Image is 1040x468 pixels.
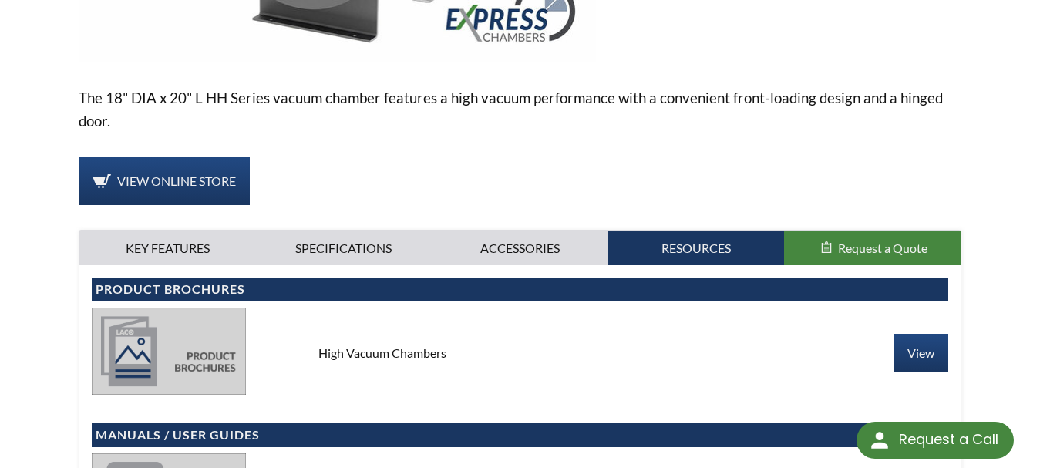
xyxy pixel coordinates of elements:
[79,231,256,266] a: Key Features
[256,231,432,266] a: Specifications
[857,422,1014,459] div: Request a Call
[306,345,735,362] div: High Vacuum Chambers
[838,241,927,255] span: Request a Quote
[96,427,944,443] h4: Manuals / User Guides
[432,231,608,266] a: Accessories
[79,86,961,133] p: The 18" DIA x 20" L HH Series vacuum chamber features a high vacuum performance with a convenient...
[92,308,246,394] img: product_brochures-81b49242bb8394b31c113ade466a77c846893fb1009a796a1a03a1a1c57cbc37.jpg
[117,173,236,188] span: View Online Store
[899,422,998,457] div: Request a Call
[608,231,785,266] a: Resources
[894,334,948,372] a: View
[79,157,250,205] a: View Online Store
[96,281,944,298] h4: Product Brochures
[867,428,892,453] img: round button
[784,231,961,266] button: Request a Quote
